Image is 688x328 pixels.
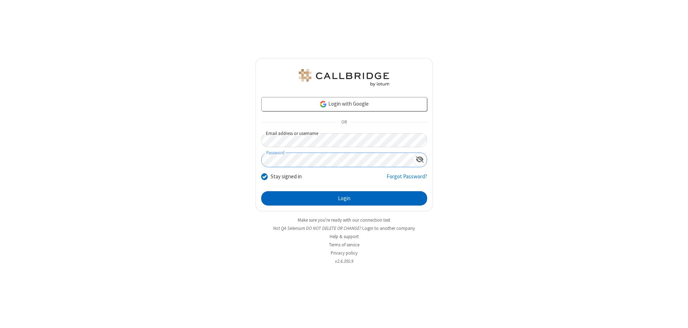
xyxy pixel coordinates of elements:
span: OR [338,117,350,127]
input: Password [262,153,413,167]
button: Login to another company [362,225,415,232]
a: Help & support [330,233,359,240]
a: Terms of service [329,242,359,248]
label: Stay signed in [271,173,302,181]
div: Show password [413,153,427,166]
a: Login with Google [261,97,427,111]
img: google-icon.png [319,100,327,108]
input: Email address or username [261,133,427,147]
li: v2.6.350.9 [255,258,433,265]
a: Privacy policy [331,250,358,256]
li: Not QA Selenium DO NOT DELETE OR CHANGE? [255,225,433,232]
a: Make sure you're ready with our connection test [298,217,390,223]
button: Login [261,191,427,206]
img: QA Selenium DO NOT DELETE OR CHANGE [297,69,391,86]
a: Forgot Password? [387,173,427,186]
